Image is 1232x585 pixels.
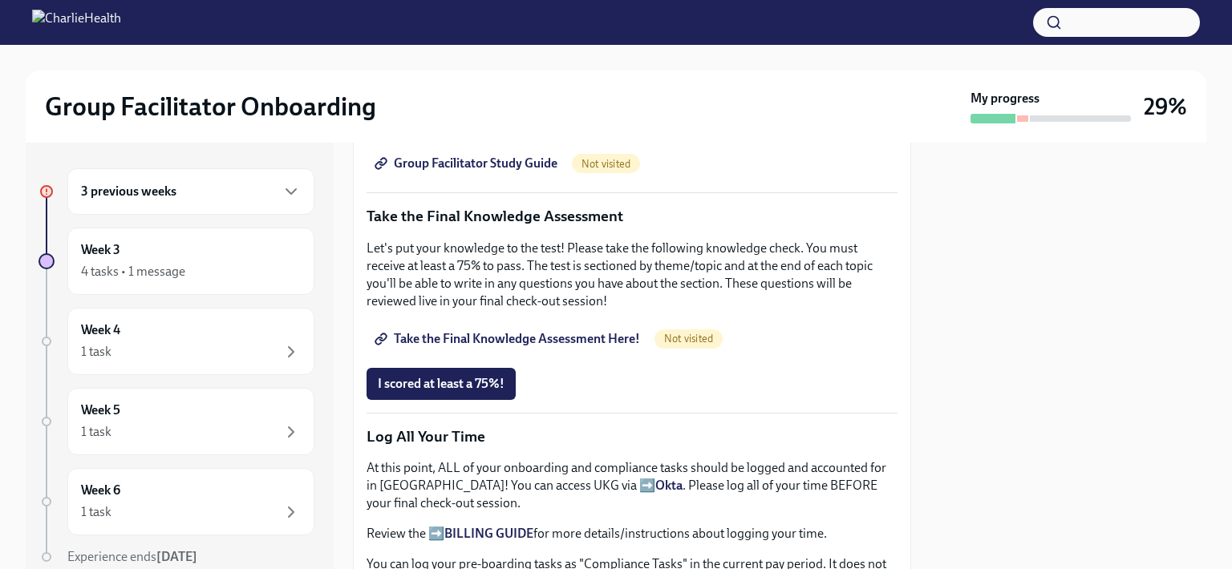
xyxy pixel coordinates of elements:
span: Not visited [572,158,640,170]
div: 1 task [81,423,111,441]
span: Experience ends [67,549,197,564]
p: Log All Your Time [367,426,898,447]
a: Week 51 task [38,388,314,455]
span: Take the Final Knowledge Assessment Here! [378,331,640,347]
p: Let's put your knowledge to the test! Please take the following knowledge check. You must receive... [367,240,898,310]
img: CharlieHealth [32,10,121,35]
div: 3 previous weeks [67,168,314,215]
div: 1 task [81,503,111,521]
p: Take the Final Knowledge Assessment [367,206,898,227]
a: Week 61 task [38,468,314,535]
a: Group Facilitator Study Guide [367,147,569,180]
h6: Week 4 [81,321,120,339]
h6: Week 6 [81,482,120,499]
h6: Week 5 [81,401,120,419]
p: Review the ➡️ for more details/instructions about logging your time. [367,525,898,543]
a: Okta [655,478,683,493]
span: Group Facilitator Study Guide [378,155,557,171]
p: At this point, ALL of your onboarding and compliance tasks should be logged and accounted for in ... [367,459,898,512]
a: Take the Final Knowledge Assessment Here! [367,323,651,355]
span: I scored at least a 75%! [378,376,505,392]
a: BILLING GUIDE [444,526,533,541]
div: 1 task [81,343,111,361]
button: I scored at least a 75%! [367,368,516,400]
strong: My progress [971,90,1039,107]
a: Week 34 tasks • 1 message [38,228,314,295]
h6: 3 previous weeks [81,183,176,200]
a: Week 41 task [38,308,314,375]
span: Not visited [654,333,723,345]
h6: Week 3 [81,241,120,259]
div: 4 tasks • 1 message [81,263,185,280]
strong: [DATE] [156,549,197,564]
h2: Group Facilitator Onboarding [45,91,376,123]
h3: 29% [1144,92,1187,121]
